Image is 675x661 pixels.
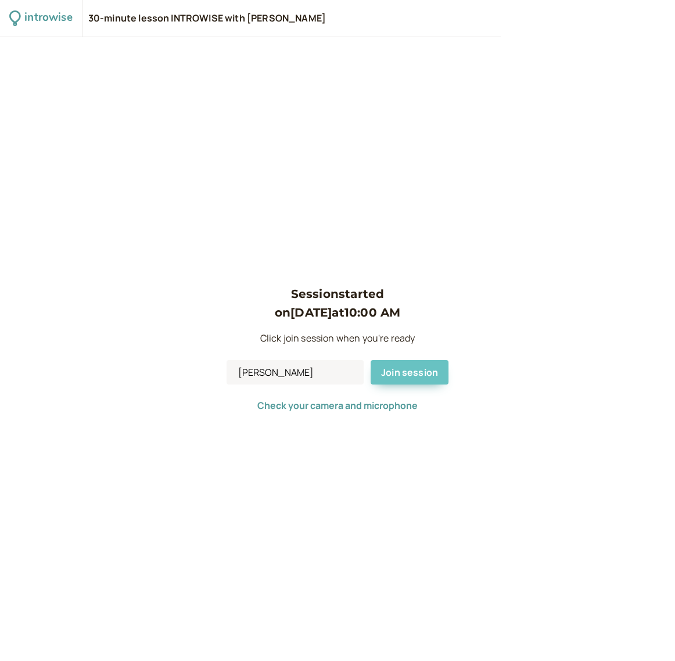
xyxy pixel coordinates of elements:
div: introwise [24,9,72,27]
input: Your Name [227,360,364,385]
span: Check your camera and microphone [257,399,418,412]
button: Join session [371,360,448,385]
h3: Session started on [DATE] at 10:00 AM [227,285,448,322]
button: Check your camera and microphone [257,400,418,411]
p: Click join session when you're ready [227,331,448,346]
div: 30-minute lesson INTROWISE with [PERSON_NAME] [88,12,326,25]
span: Join session [381,366,438,379]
